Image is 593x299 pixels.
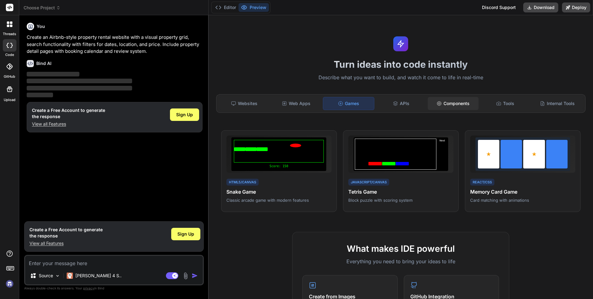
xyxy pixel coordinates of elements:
[182,272,189,279] img: attachment
[348,179,389,186] div: JavaScript/Canvas
[67,273,73,279] img: Claude 4 Sonnet
[562,2,590,12] button: Deploy
[438,139,447,170] div: Next
[4,74,15,79] label: GitHub
[4,278,15,289] img: signin
[29,240,103,246] p: View all Features
[83,286,94,290] span: privacy
[302,258,499,265] p: Everything you need to bring your ideas to life
[176,112,193,118] span: Sign Up
[478,2,519,12] div: Discord Support
[234,164,323,168] div: Score: 150
[239,3,269,12] button: Preview
[32,107,105,120] h1: Create a Free Account to generate the response
[226,179,259,186] div: HTML5/Canvas
[55,273,60,278] img: Pick Models
[27,86,132,90] span: ‌
[36,60,51,67] h6: Bind AI
[75,273,122,279] p: [PERSON_NAME] 4 S..
[348,188,453,195] h4: Tetris Game
[470,179,494,186] div: React/CSS
[302,242,499,255] h2: What makes IDE powerful
[376,97,426,110] div: APIs
[470,188,575,195] h4: Memory Card Game
[27,72,79,76] span: ‌
[323,97,374,110] div: Games
[532,97,583,110] div: Internal Tools
[192,273,198,279] img: icon
[212,74,590,82] p: Describe what you want to build, and watch it come to life in real-time
[27,79,132,83] span: ‌
[4,97,16,103] label: Upload
[32,121,105,127] p: View all Features
[523,2,558,12] button: Download
[39,273,53,279] p: Source
[37,23,45,30] h6: You
[5,52,14,57] label: code
[177,231,194,237] span: Sign Up
[27,34,203,55] p: Create an Airbnb-style property rental website with a visual property grid, search functionality ...
[27,93,53,97] span: ‌
[226,188,332,195] h4: Snake Game
[480,97,531,110] div: Tools
[226,197,332,203] p: Classic arcade game with modern features
[470,197,575,203] p: Card matching with animations
[24,285,204,291] p: Always double-check its answers. Your in Bind
[428,97,479,110] div: Components
[24,5,60,11] span: Choose Project
[348,197,453,203] p: Block puzzle with scoring system
[271,97,322,110] div: Web Apps
[219,97,270,110] div: Websites
[212,59,590,70] h1: Turn ideas into code instantly
[29,227,103,239] h1: Create a Free Account to generate the response
[3,31,16,37] label: threads
[213,3,239,12] button: Editor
